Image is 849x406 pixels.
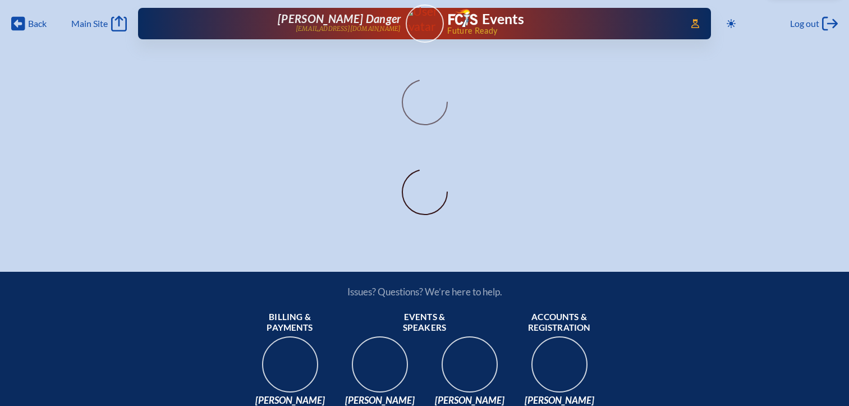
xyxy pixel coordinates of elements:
a: FCIS LogoEvents [448,9,524,29]
a: [PERSON_NAME] Danger[EMAIL_ADDRESS][DOMAIN_NAME] [174,12,401,35]
span: Billing & payments [250,312,331,334]
img: 545ba9c4-c691-43d5-86fb-b0a622cbeb82 [434,333,506,405]
span: [PERSON_NAME] [339,395,420,406]
h1: Events [482,12,524,26]
img: 94e3d245-ca72-49ea-9844-ae84f6d33c0f [344,333,416,405]
p: [EMAIL_ADDRESS][DOMAIN_NAME] [296,25,401,33]
img: User Avatar [401,4,448,34]
span: Events & speakers [384,312,465,334]
img: Florida Council of Independent Schools [448,9,478,27]
span: [PERSON_NAME] [429,395,510,406]
span: Back [28,18,47,29]
span: Main Site [71,18,108,29]
img: b1ee34a6-5a78-4519-85b2-7190c4823173 [524,333,595,405]
span: Log out [790,18,819,29]
div: FCIS Events — Future ready [448,9,676,35]
img: 9c64f3fb-7776-47f4-83d7-46a341952595 [254,333,326,405]
span: [PERSON_NAME] Danger [278,12,401,25]
span: Accounts & registration [519,312,600,334]
p: Issues? Questions? We’re here to help. [227,286,622,298]
span: Future Ready [447,27,675,35]
a: Main Site [71,16,126,31]
a: User Avatar [406,4,444,43]
span: [PERSON_NAME] [519,395,600,406]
